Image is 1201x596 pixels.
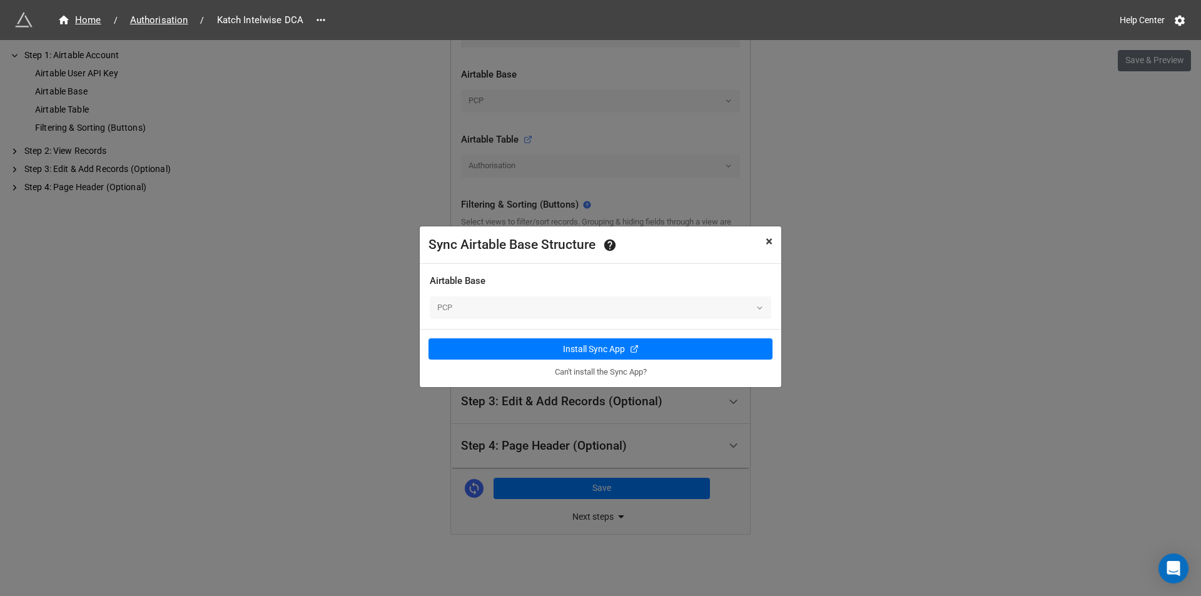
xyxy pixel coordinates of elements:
a: Install Sync App [428,338,773,360]
a: Can't install the Sync App? [555,367,647,376]
nav: breadcrumb [50,13,311,28]
img: miniextensions-icon.73ae0678.png [15,11,33,29]
span: × [766,234,773,249]
div: Home [58,13,101,28]
div: Open Intercom Messenger [1158,553,1188,583]
a: Help Center [1111,9,1173,31]
div: Sync Airtable Base Structure [428,235,738,255]
div: Install Sync App [563,343,625,356]
span: Authorisation [123,13,196,28]
li: / [114,14,118,27]
div: Airtable Base [430,274,771,289]
span: Katch Intelwise DCA [210,13,312,28]
li: / [200,14,204,27]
